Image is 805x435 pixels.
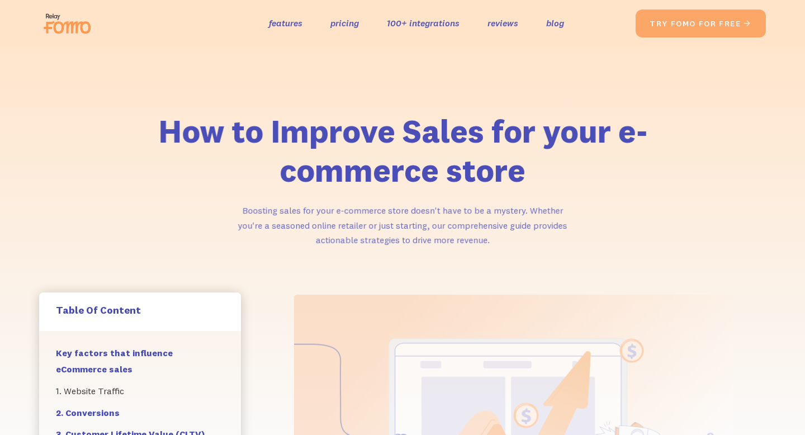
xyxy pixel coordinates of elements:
[269,15,302,31] a: features
[387,15,460,31] a: 100+ integrations
[117,112,687,190] h1: How to Improve Sales for your e-commerce store
[56,304,224,316] h5: Table Of Content
[56,342,224,380] a: Key factors that influence eCommerce sales
[636,10,766,37] a: try fomo for free
[546,15,564,31] a: blog
[330,15,359,31] a: pricing
[56,380,224,402] a: 1. Website Traffic
[236,203,570,248] p: Boosting sales for your e-commerce store doesn't have to be a mystery. Whether you're a seasoned ...
[56,402,224,424] a: 2. Conversions
[56,407,120,418] strong: 2. Conversions
[743,18,752,29] span: 
[487,15,518,31] a: reviews
[56,347,173,375] strong: Key factors that influence eCommerce sales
